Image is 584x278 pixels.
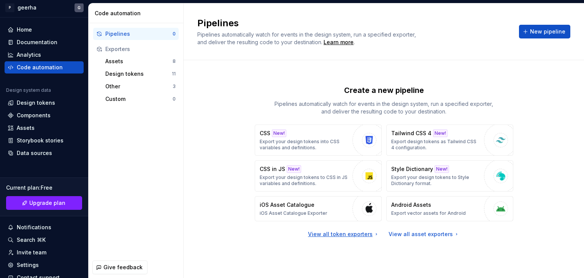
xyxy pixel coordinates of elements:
a: Settings [5,259,84,271]
div: 11 [172,71,176,77]
div: Settings [17,261,39,269]
button: Give feedback [92,260,148,274]
button: Other3 [102,80,179,93]
div: Documentation [17,38,57,46]
div: Other [105,83,173,90]
div: Code automation [17,64,63,71]
div: G [78,5,81,11]
div: geerha [17,4,36,11]
p: Style Dictionary [391,165,433,173]
div: Notifications [17,224,51,231]
button: Android AssetsExport vector assets for Android [386,196,513,221]
button: Upgrade plan [6,196,82,210]
div: 0 [173,96,176,102]
div: Design system data [6,87,51,93]
h2: Pipelines [197,17,510,29]
button: Tailwind CSS 4New!Export design tokens as Tailwind CSS 4 configuration. [386,125,513,156]
button: Search ⌘K [5,234,84,246]
p: Create a new pipeline [344,85,424,96]
a: Code automation [5,61,84,73]
a: Invite team [5,246,84,259]
button: Design tokens11 [102,68,179,80]
button: Assets8 [102,55,179,67]
div: Current plan : Free [6,184,82,192]
div: Custom [105,95,173,103]
div: Design tokens [17,99,55,107]
button: iOS Asset CatalogueiOS Asset Catalogue Exporter [255,196,382,221]
span: Pipelines automatically watch for events in the design system, run a specified exporter, and deli... [197,31,417,45]
a: Storybook stories [5,134,84,147]
p: iOS Asset Catalogue [260,201,314,209]
p: Export vector assets for Android [391,210,466,216]
div: New! [287,165,301,173]
a: Home [5,24,84,36]
div: Invite team [17,249,46,256]
div: New! [435,165,449,173]
p: Android Assets [391,201,431,209]
div: 3 [173,83,176,89]
div: Home [17,26,32,34]
div: Pipelines [105,30,173,38]
div: Analytics [17,51,41,59]
a: Components [5,109,84,121]
span: New pipeline [530,28,565,35]
div: Storybook stories [17,137,63,144]
div: 0 [173,31,176,37]
button: CSSNew!Export your design tokens into CSS variables and definitions. [255,125,382,156]
div: New! [272,129,286,137]
span: Upgrade plan [29,199,65,207]
p: Export your design tokens to CSS in JS variables and definitions. [260,174,349,187]
p: CSS in JS [260,165,285,173]
a: Learn more [324,38,354,46]
div: Data sources [17,149,52,157]
div: New! [433,129,448,137]
a: Data sources [5,147,84,159]
button: Notifications [5,221,84,233]
div: Search ⌘K [17,236,46,244]
p: Export your design tokens into CSS variables and definitions. [260,139,349,151]
p: Export your design tokens to Style Dictionary format. [391,174,480,187]
a: Documentation [5,36,84,48]
span: . [322,40,355,45]
button: CSS in JSNew!Export your design tokens to CSS in JS variables and definitions. [255,160,382,192]
div: Assets [17,124,35,132]
div: 8 [173,58,176,64]
button: Pipelines0 [93,28,179,40]
button: New pipeline [519,25,570,38]
p: Tailwind CSS 4 [391,129,432,137]
a: Design tokens [5,97,84,109]
span: Give feedback [103,264,143,271]
p: iOS Asset Catalogue Exporter [260,210,327,216]
button: Custom0 [102,93,179,105]
p: Pipelines automatically watch for events in the design system, run a specified exporter, and deli... [270,100,498,115]
button: Style DictionaryNew!Export your design tokens to Style Dictionary format. [386,160,513,192]
div: Exporters [105,45,176,53]
div: Assets [105,58,173,65]
div: Code automation [95,10,180,17]
p: Export design tokens as Tailwind CSS 4 configuration. [391,139,480,151]
a: View all token exporters [308,230,379,238]
div: Design tokens [105,70,172,78]
div: P [5,3,14,12]
a: Analytics [5,49,84,61]
div: Components [17,112,51,119]
a: View all asset exporters [389,230,460,238]
p: CSS [260,129,270,137]
a: Assets [5,122,84,134]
